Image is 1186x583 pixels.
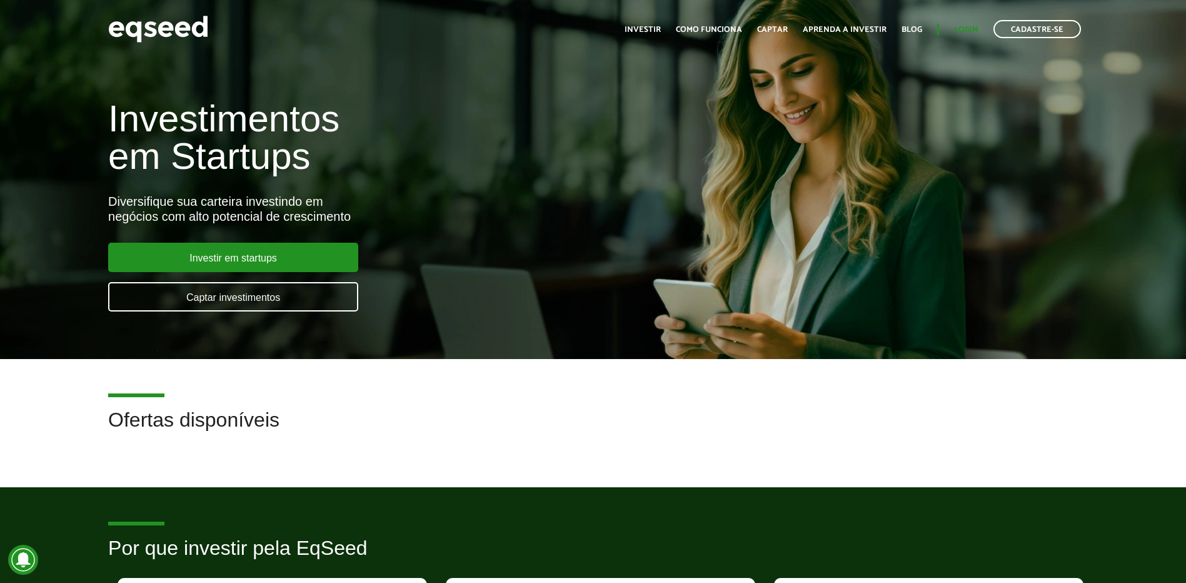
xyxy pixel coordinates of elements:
h1: Investimentos em Startups [108,100,683,175]
a: Aprenda a investir [803,26,887,34]
a: Investir [625,26,661,34]
a: Blog [902,26,922,34]
a: Cadastre-se [993,20,1081,38]
img: EqSeed [108,13,208,46]
h2: Ofertas disponíveis [108,409,1078,450]
a: Investir em startups [108,243,358,272]
a: Login [954,26,978,34]
a: Como funciona [676,26,742,34]
h2: Por que investir pela EqSeed [108,537,1078,578]
div: Diversifique sua carteira investindo em negócios com alto potencial de crescimento [108,194,683,224]
a: Captar [757,26,788,34]
a: Captar investimentos [108,282,358,312]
